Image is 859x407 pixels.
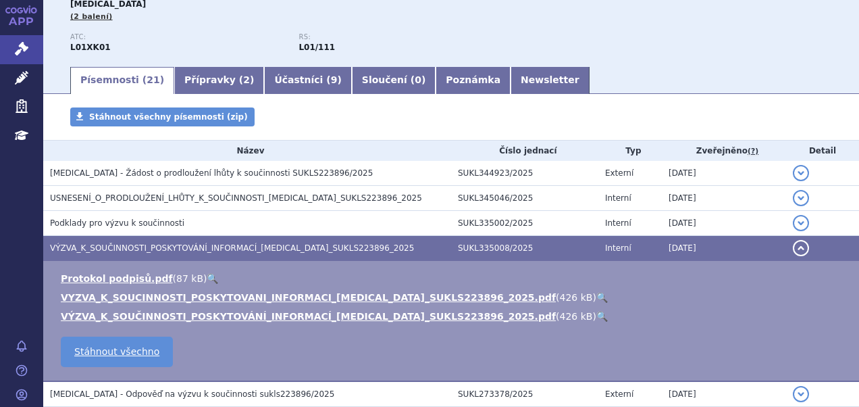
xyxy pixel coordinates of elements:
strong: OLAPARIB [70,43,111,52]
a: 🔍 [207,273,218,284]
th: Název [43,141,451,161]
a: VÝZVA_K_SOUČINNOSTI_POSKYTOVÁNÍ_INFORMACÍ_[MEDICAL_DATA]_SUKLS223896_2025.pdf [61,311,556,322]
span: Stáhnout všechny písemnosti (zip) [89,112,248,122]
td: [DATE] [662,161,786,186]
a: Písemnosti (21) [70,67,174,94]
a: VYZVA_K_SOUCINNOSTI_POSKYTOVANI_INFORMACI_[MEDICAL_DATA]_SUKLS223896_2025.pdf [61,292,556,303]
span: 2 [243,74,250,85]
li: ( ) [61,272,845,285]
a: Sloučení (0) [352,67,436,94]
button: detail [793,240,809,256]
td: SUKL335008/2025 [451,235,598,260]
td: [DATE] [662,381,786,407]
a: Stáhnout všechny písemnosti (zip) [70,107,255,126]
span: 426 kB [560,292,593,303]
span: LYNPARZA - Žádost o prodloužení lhůty k součinnosti SUKLS223896/2025 [50,168,373,178]
span: Interní [605,243,631,253]
span: 426 kB [560,311,593,322]
td: SUKL344923/2025 [451,161,598,186]
p: RS: [298,33,513,41]
span: Externí [605,168,633,178]
a: 🔍 [596,292,608,303]
span: LYNPARZA - Odpověď na výzvu k součinnosti sukls223896/2025 [50,389,334,399]
span: 0 [415,74,421,85]
strong: olaparib tbl. [298,43,335,52]
li: ( ) [61,291,845,304]
abbr: (?) [748,147,758,156]
a: Účastníci (9) [264,67,351,94]
span: Interní [605,193,631,203]
td: SUKL335002/2025 [451,210,598,235]
td: SUKL345046/2025 [451,185,598,210]
span: Interní [605,218,631,228]
th: Typ [598,141,662,161]
span: (2 balení) [70,12,113,21]
span: VÝZVA_K_SOUČINNOSTI_POSKYTOVÁNÍ_INFORMACÍ_LYNPARZA_SUKLS223896_2025 [50,243,414,253]
a: Newsletter [511,67,590,94]
button: detail [793,386,809,402]
button: detail [793,165,809,181]
span: Podklady pro výzvu k součinnosti [50,218,184,228]
td: [DATE] [662,210,786,235]
li: ( ) [61,310,845,323]
span: 87 kB [176,273,203,284]
a: Stáhnout všechno [61,337,173,367]
button: detail [793,215,809,231]
td: [DATE] [662,235,786,260]
th: Číslo jednací [451,141,598,161]
p: ATC: [70,33,285,41]
span: 9 [331,74,338,85]
span: USNESENÍ_O_PRODLOUŽENÍ_LHŮTY_K_SOUČINNOSTI_LYNPARZA_SUKLS223896_2025 [50,193,422,203]
button: detail [793,190,809,206]
a: Přípravky (2) [174,67,264,94]
a: Poznámka [436,67,511,94]
td: [DATE] [662,185,786,210]
span: Externí [605,389,633,399]
a: Protokol podpisů.pdf [61,273,173,284]
th: Zveřejněno [662,141,786,161]
span: 21 [147,74,159,85]
th: Detail [786,141,859,161]
a: 🔍 [596,311,608,322]
td: SUKL273378/2025 [451,381,598,407]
